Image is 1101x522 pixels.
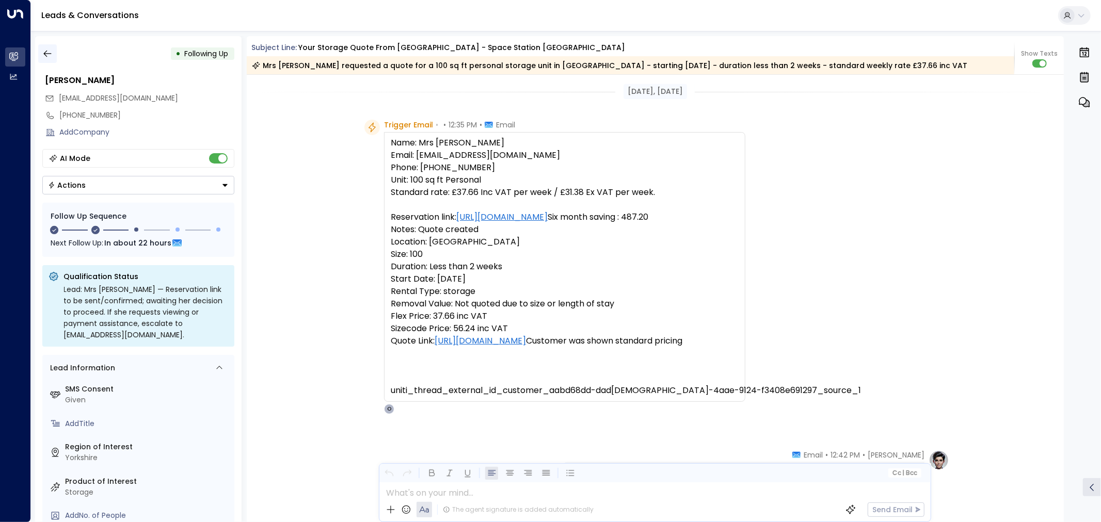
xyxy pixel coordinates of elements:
div: [PHONE_NUMBER] [60,110,234,121]
span: barney1960@live.co.uk [59,93,179,104]
span: 12:42 PM [831,450,860,460]
span: Following Up [185,48,229,59]
span: Email [804,450,823,460]
div: Your storage quote from [GEOGRAPHIC_DATA] - Space Station [GEOGRAPHIC_DATA] [298,42,625,53]
span: • [443,120,446,130]
span: [EMAIL_ADDRESS][DOMAIN_NAME] [59,93,179,103]
div: AI Mode [60,153,91,164]
pre: Name: Mrs [PERSON_NAME] Email: [EMAIL_ADDRESS][DOMAIN_NAME] Phone: [PHONE_NUMBER] Unit: 100 sq ft... [391,137,739,397]
button: Cc|Bcc [888,468,921,478]
label: SMS Consent [66,384,230,395]
div: Next Follow Up: [51,237,226,249]
div: Lead: Mrs [PERSON_NAME] — Reservation link to be sent/confirmed; awaiting her decision to proceed... [64,284,228,340]
label: Region of Interest [66,442,230,452]
span: Trigger Email [384,120,433,130]
span: • [436,120,438,130]
span: • [825,450,828,460]
div: The agent signature is added automatically [443,505,594,514]
div: Yorkshire [66,452,230,463]
div: [PERSON_NAME] [45,74,234,87]
a: Leads & Conversations [41,9,139,21]
div: AddCompany [60,127,234,138]
div: • [176,44,181,63]
span: [PERSON_NAME] [868,450,924,460]
span: Subject Line: [252,42,297,53]
label: Product of Interest [66,476,230,487]
div: O [384,404,394,414]
img: profile-logo.png [929,450,949,470]
button: Undo [382,467,395,480]
div: Lead Information [47,363,116,373]
p: Qualification Status [64,271,228,282]
span: Cc Bcc [892,469,917,477]
div: Follow Up Sequence [51,211,226,222]
span: • [480,120,482,130]
span: In about 22 hours [104,237,171,249]
button: Actions [42,176,234,194]
div: Given [66,395,230,405]
div: Mrs [PERSON_NAME] requested a quote for a 100 sq ft personal storage unit in [GEOGRAPHIC_DATA] - ... [252,60,968,71]
div: AddTitle [66,418,230,429]
span: Show Texts [1021,49,1058,58]
span: • [863,450,865,460]
span: Email [496,120,515,130]
div: AddNo. of People [66,510,230,521]
a: [URL][DOMAIN_NAME] [435,335,526,347]
div: Storage [66,487,230,498]
div: [DATE], [DATE] [624,84,687,99]
span: 12:35 PM [449,120,477,130]
button: Redo [401,467,413,480]
a: [URL][DOMAIN_NAME] [456,211,548,223]
div: Actions [48,181,86,190]
div: Button group with a nested menu [42,176,234,194]
span: | [902,469,904,477]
